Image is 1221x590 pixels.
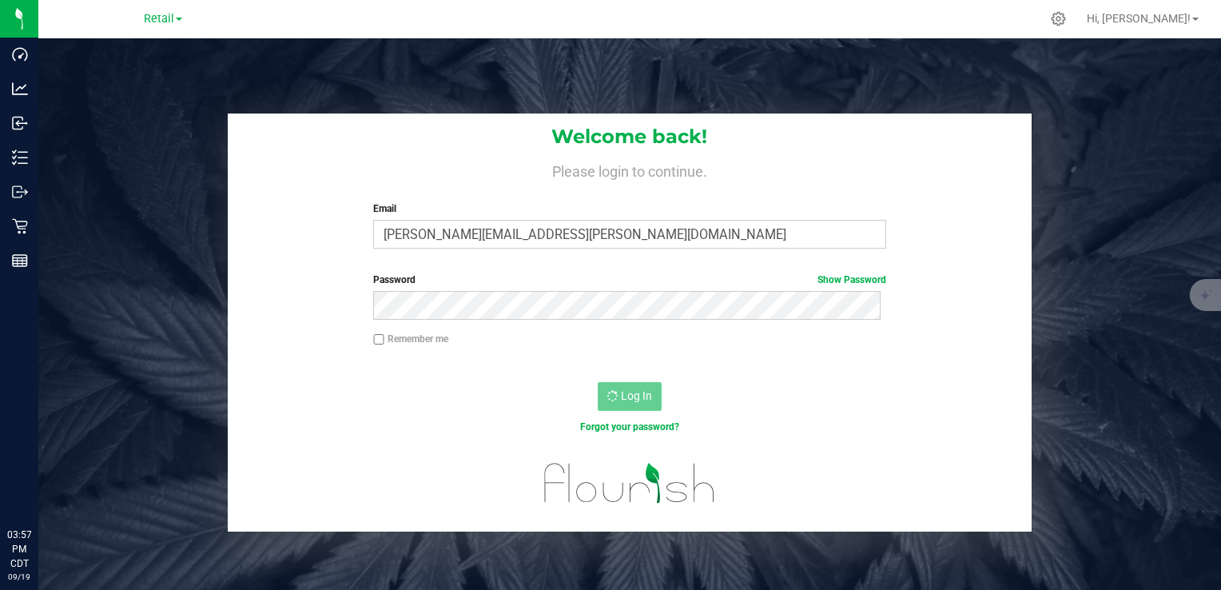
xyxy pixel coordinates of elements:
a: Show Password [817,274,886,285]
inline-svg: Retail [12,218,28,234]
h1: Welcome back! [228,126,1032,147]
label: Remember me [373,332,448,346]
button: Log In [598,382,662,411]
a: Forgot your password? [580,421,679,433]
h4: Please login to continue. [228,160,1032,179]
span: Log In [621,389,652,402]
span: Password [373,274,416,285]
inline-svg: Inventory [12,149,28,165]
inline-svg: Outbound [12,184,28,200]
p: 03:57 PM CDT [7,528,31,571]
p: 09/19 [7,571,31,583]
div: Manage settings [1048,11,1068,26]
inline-svg: Analytics [12,81,28,97]
inline-svg: Reports [12,253,28,269]
span: Retail [144,12,174,26]
label: Email [373,201,885,216]
img: flourish_logo.svg [529,451,730,516]
input: Remember me [373,334,384,345]
inline-svg: Inbound [12,115,28,131]
span: Hi, [PERSON_NAME]! [1087,12,1191,25]
inline-svg: Dashboard [12,46,28,62]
